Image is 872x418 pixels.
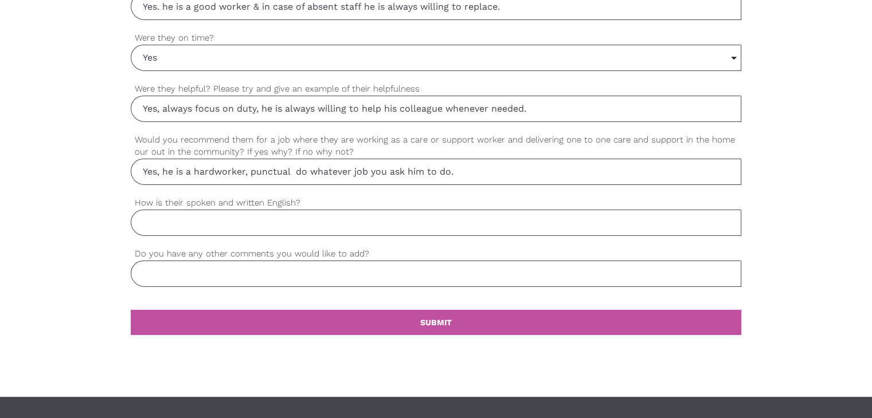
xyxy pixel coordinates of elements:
b: SUBMIT [420,318,452,327]
a: SUBMIT [131,310,741,335]
label: How is their spoken and written English? [131,196,741,210]
label: Were they helpful? Please try and give an example of their helpfulness [131,82,741,96]
label: Were they on time? [131,31,741,45]
label: Would you recommend them for a job where they are working as a care or support worker and deliver... [131,133,741,159]
label: Do you have any other comments you would like to add? [131,247,741,261]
